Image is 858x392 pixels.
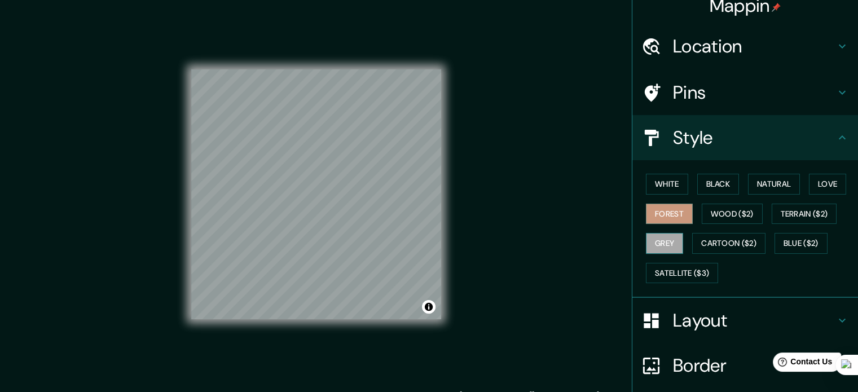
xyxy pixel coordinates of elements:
button: Satellite ($3) [646,263,718,284]
div: Style [632,115,858,160]
div: Location [632,24,858,69]
button: Cartoon ($2) [692,233,765,254]
img: pin-icon.png [772,3,781,12]
iframe: Help widget launcher [758,348,846,380]
h4: Layout [673,309,835,332]
div: Layout [632,298,858,343]
h4: Border [673,354,835,377]
button: Blue ($2) [775,233,828,254]
h4: Pins [673,81,835,104]
div: Pins [632,70,858,115]
button: Forest [646,204,693,224]
button: Love [809,174,846,195]
button: Terrain ($2) [772,204,837,224]
button: White [646,174,688,195]
button: Black [697,174,740,195]
div: Border [632,343,858,388]
h4: Location [673,35,835,58]
button: Natural [748,174,800,195]
h4: Style [673,126,835,149]
canvas: Map [191,69,441,319]
button: Grey [646,233,683,254]
button: Wood ($2) [702,204,763,224]
button: Toggle attribution [422,300,435,314]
